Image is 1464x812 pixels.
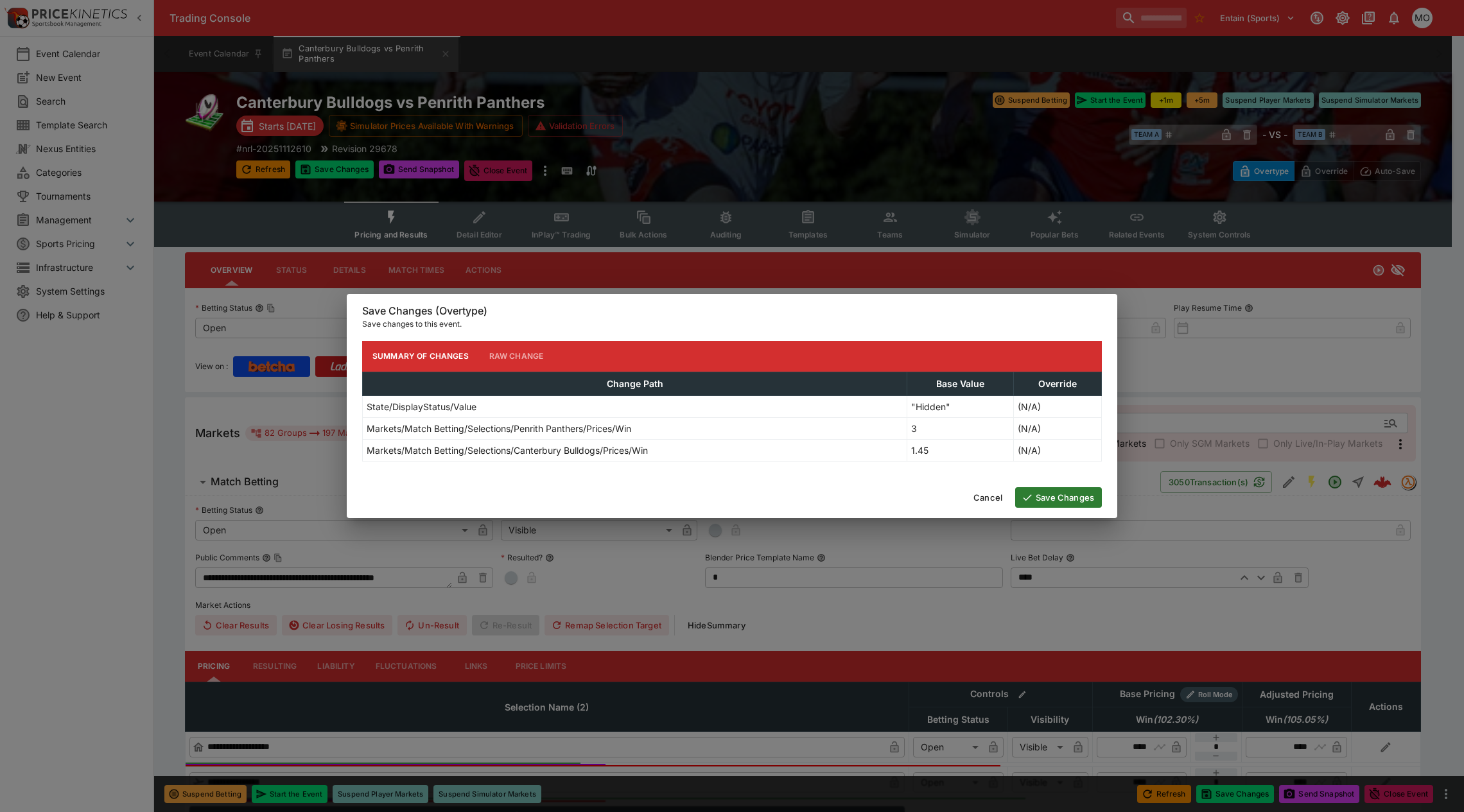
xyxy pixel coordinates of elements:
[1013,395,1101,417] td: (N/A)
[1013,439,1101,461] td: (N/A)
[1015,487,1102,508] button: Save Changes
[362,304,1102,318] h6: Save Changes (Overtype)
[362,318,1102,331] p: Save changes to this event.
[907,395,1014,417] td: "Hidden"
[1013,372,1101,395] th: Override
[907,439,1014,461] td: 1.45
[363,372,907,395] th: Change Path
[1013,417,1101,439] td: (N/A)
[907,417,1014,439] td: 3
[367,422,631,435] p: Markets/Match Betting/Selections/Penrith Panthers/Prices/Win
[367,400,476,413] p: State/DisplayStatus/Value
[907,372,1014,395] th: Base Value
[479,341,554,372] button: Raw Change
[362,341,479,372] button: Summary of Changes
[966,487,1010,508] button: Cancel
[367,444,648,457] p: Markets/Match Betting/Selections/Canterbury Bulldogs/Prices/Win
